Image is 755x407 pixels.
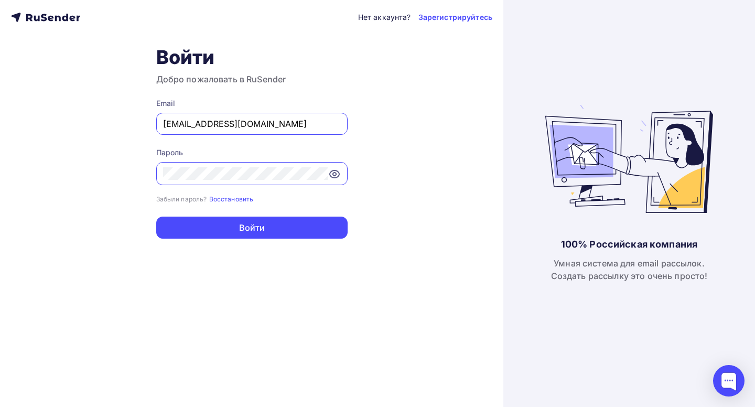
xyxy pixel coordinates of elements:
[156,195,207,203] small: Забыли пароль?
[156,73,348,85] h3: Добро пожаловать в RuSender
[209,195,254,203] small: Восстановить
[156,147,348,158] div: Пароль
[163,117,341,130] input: Укажите свой email
[358,12,411,23] div: Нет аккаунта?
[156,98,348,109] div: Email
[156,46,348,69] h1: Войти
[418,12,492,23] a: Зарегистрируйтесь
[156,217,348,239] button: Войти
[561,238,697,251] div: 100% Российская компания
[209,194,254,203] a: Восстановить
[551,257,708,282] div: Умная система для email рассылок. Создать рассылку это очень просто!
